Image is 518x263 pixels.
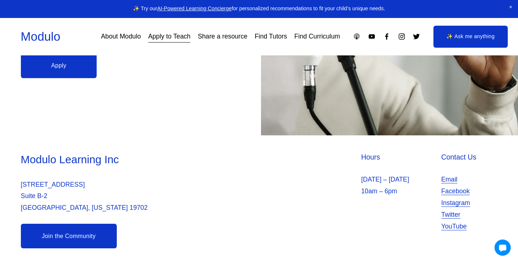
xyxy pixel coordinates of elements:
[368,33,376,40] a: YouTube
[413,33,420,40] a: Twitter
[21,224,117,248] a: Join the Community
[198,30,247,43] a: Share a resource
[361,152,437,162] h4: Hours
[441,152,497,162] h4: Contact Us
[21,54,97,78] a: Apply
[433,26,508,48] a: ✨ Ask me anything
[21,30,60,43] a: Modulo
[441,186,470,197] a: Facebook
[21,179,257,214] p: [STREET_ADDRESS] Suite B-2 [GEOGRAPHIC_DATA], [US_STATE] 19702
[441,221,467,233] a: YouTube
[441,197,470,209] a: Instagram
[157,6,231,11] a: AI-Powered Learning Concierge
[441,174,457,186] a: Email
[101,30,141,43] a: About Modulo
[383,33,391,40] a: Facebook
[361,174,437,197] p: [DATE] – [DATE] 10am – 6pm
[21,152,257,167] h3: Modulo Learning Inc
[255,30,287,43] a: Find Tutors
[353,33,361,40] a: Apple Podcasts
[294,30,340,43] a: Find Curriculum
[441,209,460,221] a: Twitter
[398,33,406,40] a: Instagram
[148,30,191,43] a: Apply to Teach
